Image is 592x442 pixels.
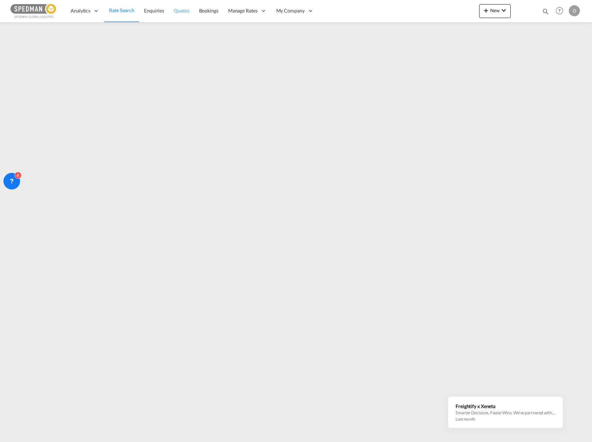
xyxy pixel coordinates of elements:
div: O [569,5,580,16]
md-icon: icon-magnify [542,8,549,15]
span: New [482,8,508,13]
span: Enquiries [144,8,164,14]
button: icon-plus 400-fgNewicon-chevron-down [479,4,511,18]
span: Bookings [199,8,218,14]
span: Quotes [174,8,189,14]
img: c12ca350ff1b11efb6b291369744d907.png [10,3,57,19]
div: icon-magnify [542,8,549,18]
div: Help [554,5,569,17]
span: My Company [276,7,305,14]
span: Rate Search [109,7,134,13]
md-icon: icon-chevron-down [500,6,508,15]
span: Manage Rates [228,7,258,14]
span: Analytics [71,7,90,14]
md-icon: icon-plus 400-fg [482,6,490,15]
span: Help [554,5,565,17]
